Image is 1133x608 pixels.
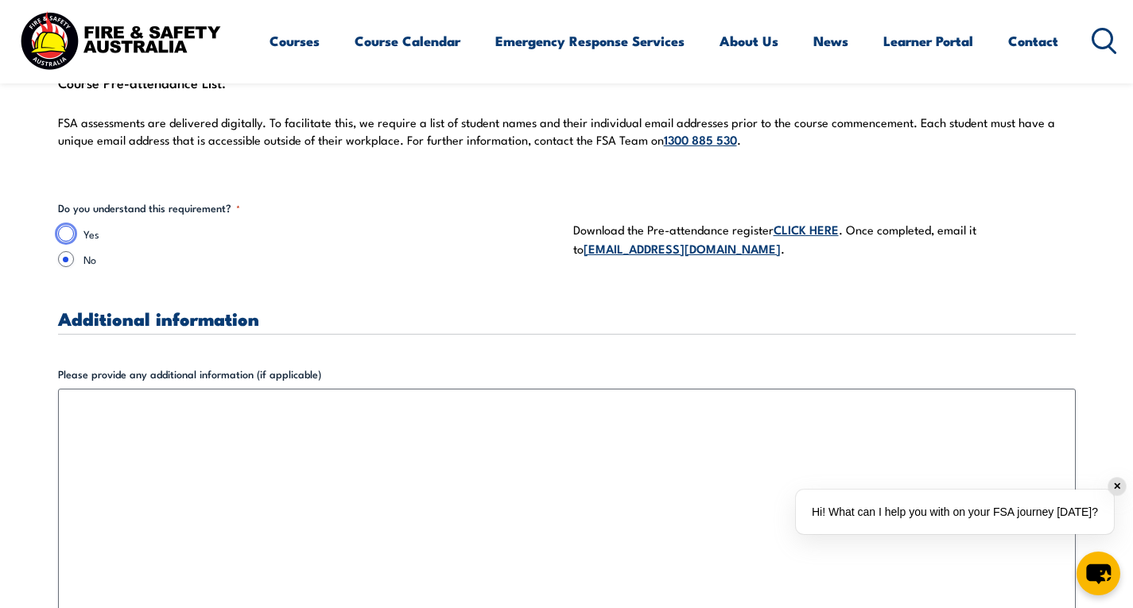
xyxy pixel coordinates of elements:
[883,20,973,62] a: Learner Portal
[720,20,778,62] a: About Us
[774,220,839,238] a: CLICK HERE
[58,366,1076,382] label: Please provide any additional information (if applicable)
[664,130,737,148] a: 1300 885 530
[1008,20,1058,62] a: Contact
[58,114,1076,149] p: FSA assessments are delivered digitally. To facilitate this, we require a list of student names a...
[796,490,1114,534] div: Hi! What can I help you with on your FSA journey [DATE]?
[1077,552,1120,595] button: chat-button
[58,309,1076,327] h3: Additional information
[58,200,240,216] legend: Do you understand this requirement?
[573,220,1076,258] p: Download the Pre-attendance register . Once completed, email it to .
[83,251,561,267] label: No
[270,20,320,62] a: Courses
[584,239,781,257] a: [EMAIL_ADDRESS][DOMAIN_NAME]
[1108,478,1126,495] div: ✕
[495,20,685,62] a: Emergency Response Services
[83,226,561,242] label: Yes
[355,20,460,62] a: Course Calendar
[813,20,848,62] a: News
[58,71,1076,168] div: Course Pre-attendance List:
